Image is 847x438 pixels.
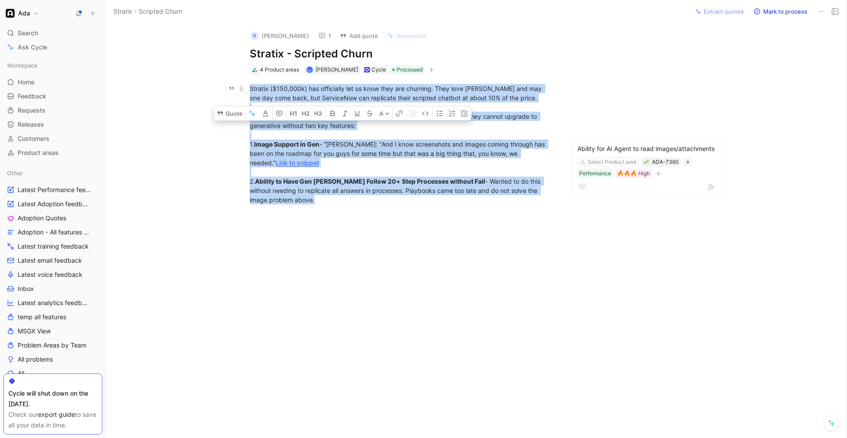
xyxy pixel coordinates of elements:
div: 4 Product areas [260,65,299,74]
div: Search [4,26,102,40]
a: Latest training feedback [4,240,102,253]
a: Product areas [4,146,102,159]
strong: Ability to Have Gen [PERSON_NAME] Follow 20+ Step Processes without Fail [255,177,485,185]
span: Latest email feedback [18,256,82,265]
span: Product areas [18,148,59,157]
button: V[PERSON_NAME] [246,29,313,42]
img: 🌱 [644,160,649,165]
div: Stratix ($150,000k) has officially let us know they are churning. They love [PERSON_NAME] and may... [250,84,555,204]
a: Adoption - All features & problem areas [4,226,102,239]
a: Feedback [4,90,102,103]
span: Ask Cycle [18,42,47,53]
a: Latest Performance feedback [4,183,102,196]
a: Latest analytics feedback [4,296,102,310]
span: temp all features [18,313,66,321]
a: Problem Areas by Team [4,339,102,352]
span: MSGX View [18,327,51,336]
a: Latest email feedback [4,254,102,267]
a: Requests [4,104,102,117]
a: Latest Adoption feedback [4,197,102,211]
button: Mark to process [750,5,811,18]
div: Cycle [371,65,386,74]
span: Adoption - All features & problem areas [18,228,93,237]
button: Add quote [336,30,382,42]
a: Releases [4,118,102,131]
span: Problem Areas by Team [18,341,86,350]
button: A [377,106,392,121]
a: temp all features [4,310,102,324]
img: avatar [307,68,312,72]
span: [PERSON_NAME] [315,66,358,73]
span: Feedback [18,92,46,101]
a: Home [4,76,102,89]
span: Home [18,78,34,87]
span: All problems [18,355,53,364]
img: Ada [6,9,15,18]
span: Latest Adoption feedback [18,200,90,208]
div: Ability for AI Agent to read images/attachments [577,143,716,154]
span: Summarize [397,32,427,40]
div: ADA-7360 [652,158,679,166]
a: Latest voice feedback [4,268,102,281]
a: Ask Cycle [4,41,102,54]
div: V [250,31,259,40]
h1: Ada [18,9,30,17]
span: Requests [18,106,45,115]
a: All problems [4,353,102,366]
span: Workspace [7,61,37,70]
a: Link to snippet [276,159,319,166]
a: Adoption Quotes [4,211,102,225]
a: Customers [4,132,102,145]
a: export guide [38,411,75,418]
span: Releases [18,120,44,129]
div: 🔥🔥🔥 High [617,169,650,178]
span: Latest Performance feedback [18,185,91,194]
span: Processed [397,65,423,74]
span: Customers [18,134,49,143]
span: Search [18,28,38,38]
div: Workspace [4,59,102,72]
button: Summarize [383,30,431,42]
strong: Image Support in Gen [254,140,319,148]
h1: Stratix - Scripted Churn [250,47,555,61]
button: Extract quotes [691,5,748,18]
span: Latest analytics feedback [18,298,90,307]
span: All [18,369,24,378]
a: All [4,367,102,380]
div: Other [4,166,102,180]
span: Stratix - Scripted Churn [113,6,182,17]
div: Select Product area [588,158,637,166]
div: Processed [390,65,424,74]
button: Quote [214,106,245,121]
span: Latest voice feedback [18,270,82,279]
span: Latest training feedback [18,242,89,251]
a: MSGX View [4,325,102,338]
button: 🌱 [643,159,649,165]
div: Performance [579,169,611,178]
span: Adoption Quotes [18,214,66,223]
button: 1 [315,30,335,42]
div: Cycle will shut down on the [DATE]. [8,388,97,409]
button: AdaAda [4,7,41,19]
span: Other [7,169,23,177]
mark: 1. - “[PERSON_NAME]: "And I know screenshots and images coming through has been on the roadmap fo... [250,140,547,167]
span: Inbox [18,284,34,293]
div: Check our to save all your data in time. [8,409,97,430]
a: Inbox [4,282,102,295]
